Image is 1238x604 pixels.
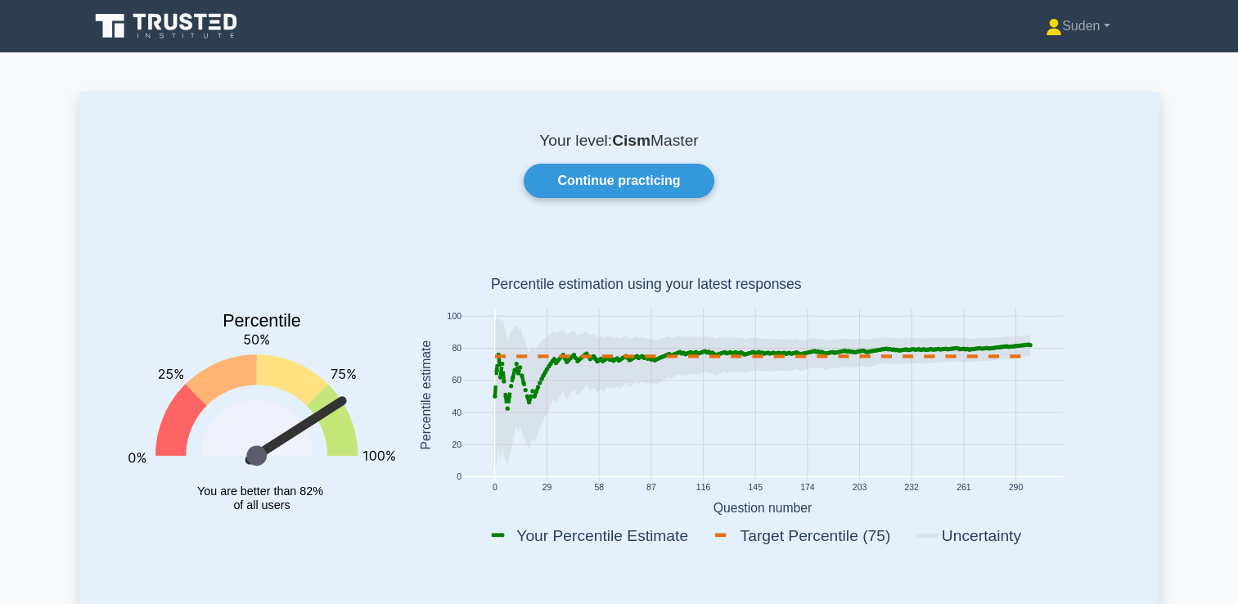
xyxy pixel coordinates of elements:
[197,485,323,498] tspan: You are better than 82%
[119,131,1120,151] p: Your level: Master
[612,132,651,149] b: Cism
[957,484,971,493] text: 261
[800,484,815,493] text: 174
[696,484,710,493] text: 116
[457,473,461,482] text: 0
[524,164,714,198] a: Continue practicing
[418,340,432,450] text: Percentile estimate
[490,277,801,293] text: Percentile estimation using your latest responses
[904,484,919,493] text: 232
[452,345,461,354] text: 80
[542,484,551,493] text: 29
[452,408,461,417] text: 40
[452,440,461,449] text: 20
[594,484,604,493] text: 58
[447,312,461,321] text: 100
[713,501,812,515] text: Question number
[1006,10,1149,43] a: Suden
[233,498,290,512] tspan: of all users
[1008,484,1023,493] text: 290
[452,376,461,385] text: 60
[852,484,867,493] text: 203
[492,484,497,493] text: 0
[748,484,763,493] text: 145
[223,312,301,331] text: Percentile
[646,484,656,493] text: 87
